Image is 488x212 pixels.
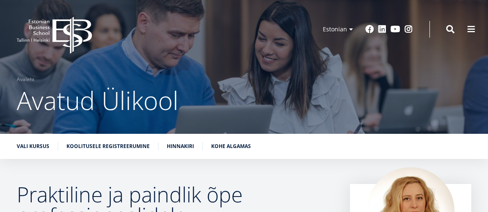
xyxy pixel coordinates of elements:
[66,142,150,151] a: Koolitusele registreerumine
[365,25,374,33] a: Facebook
[167,142,194,151] a: Hinnakiri
[17,142,49,151] a: Vali kursus
[17,75,34,84] a: Avaleht
[211,142,251,151] a: Kohe algamas
[17,83,179,117] span: Avatud Ülikool
[404,25,413,33] a: Instagram
[378,25,386,33] a: Linkedin
[391,25,400,33] a: Youtube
